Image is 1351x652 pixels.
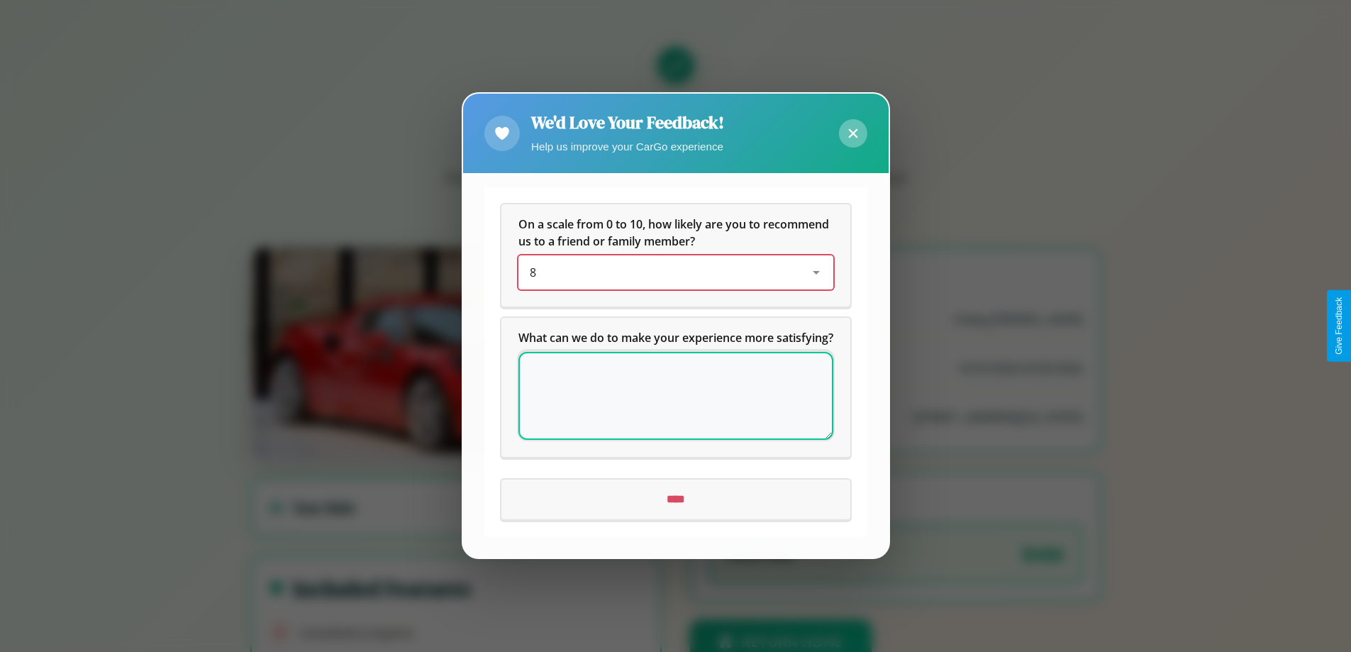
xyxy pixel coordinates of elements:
[518,256,833,290] div: On a scale from 0 to 10, how likely are you to recommend us to a friend or family member?
[1334,297,1344,355] div: Give Feedback
[531,137,724,156] p: Help us improve your CarGo experience
[518,331,833,346] span: What can we do to make your experience more satisfying?
[518,216,833,250] h5: On a scale from 0 to 10, how likely are you to recommend us to a friend or family member?
[530,265,536,281] span: 8
[501,205,850,307] div: On a scale from 0 to 10, how likely are you to recommend us to a friend or family member?
[531,111,724,134] h2: We'd Love Your Feedback!
[518,217,832,250] span: On a scale from 0 to 10, how likely are you to recommend us to a friend or family member?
